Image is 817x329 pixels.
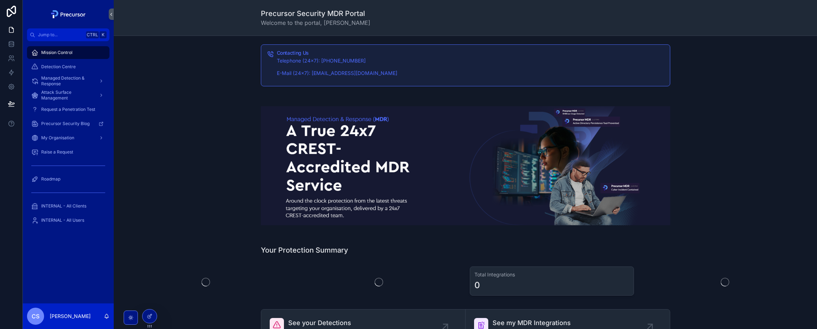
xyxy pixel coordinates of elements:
[41,135,74,141] span: My Organisation
[27,46,109,59] a: Mission Control
[41,90,93,101] span: Attack Surface Management
[277,50,664,55] h5: Contacting Us
[27,214,109,227] a: INTERNAL - All Users
[41,75,93,87] span: Managed Detection & Response
[27,131,109,144] a: My Organisation
[41,50,72,55] span: Mission Control
[261,9,370,18] h1: Precursor Security MDR Portal
[41,107,95,112] span: Request a Penetration Test
[493,318,650,328] span: See my MDR Integrations
[27,75,109,87] a: Managed Detection & Response
[288,318,417,328] span: See your Detections
[41,203,86,209] span: INTERNAL - All Clients
[261,106,670,226] img: 17888-2024-08-22-14_25_07-Picture1.png
[474,271,630,278] h3: Total Integrations
[27,60,109,73] a: Detection Centre
[32,312,39,320] span: CS
[49,9,88,20] img: App logo
[261,18,370,27] span: Welcome to the portal, [PERSON_NAME]
[27,28,109,41] button: Jump to...CtrlK
[23,41,114,236] div: scrollable content
[261,245,348,255] h1: Your Protection Summary
[50,313,91,320] p: [PERSON_NAME]
[27,173,109,185] a: Roadmap
[86,31,99,38] span: Ctrl
[41,121,90,126] span: Precursor Security Blog
[277,57,664,65] p: Telephone (24x7): [PHONE_NUMBER]
[277,57,664,77] div: Telephone (24x7): 01912491612 E-Mail (24x7): soc@precursorsecurity.com
[27,117,109,130] a: Precursor Security Blog
[27,89,109,102] a: Attack Surface Management
[41,64,76,70] span: Detection Centre
[27,146,109,158] a: Raise a Request
[27,103,109,116] a: Request a Penetration Test
[41,217,84,223] span: INTERNAL - All Users
[277,69,664,77] p: E-Mail (24x7): [EMAIL_ADDRESS][DOMAIN_NAME]
[41,149,73,155] span: Raise a Request
[100,32,106,38] span: K
[474,280,480,291] div: 0
[38,32,83,38] span: Jump to...
[27,200,109,212] a: INTERNAL - All Clients
[41,176,60,182] span: Roadmap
